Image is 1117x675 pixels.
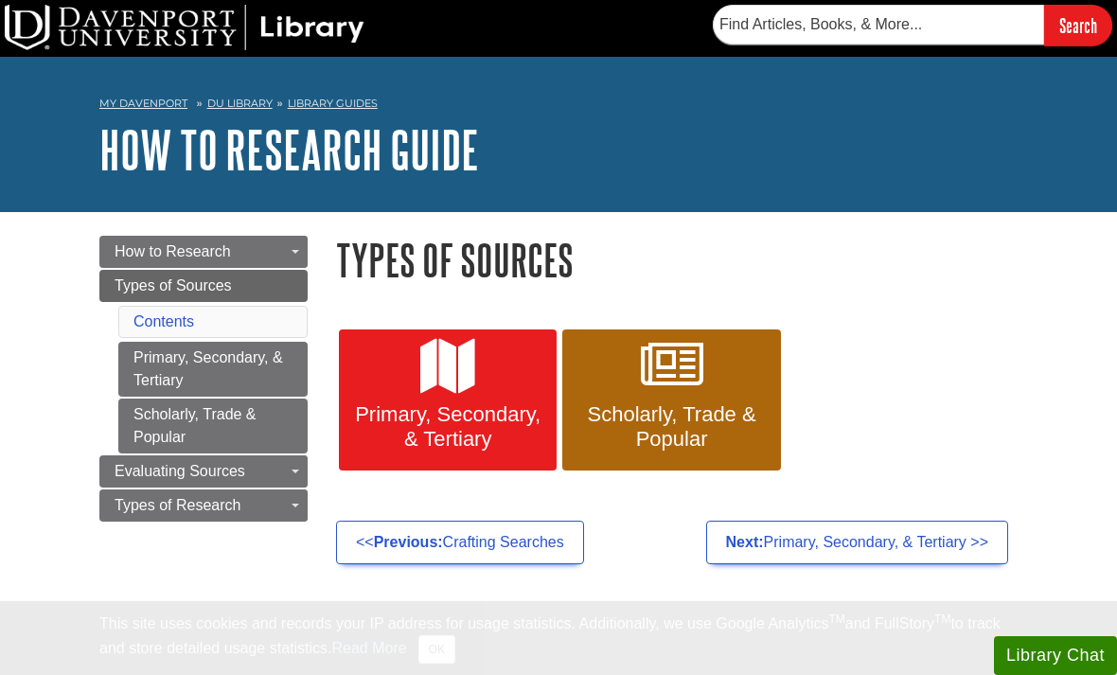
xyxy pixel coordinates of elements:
span: Scholarly, Trade & Popular [576,402,766,452]
a: How to Research Guide [99,120,479,179]
div: Guide Page Menu [99,236,308,522]
a: Next:Primary, Secondary, & Tertiary >> [706,521,1008,564]
strong: Previous: [374,534,443,550]
a: Types of Sources [99,270,308,302]
span: Primary, Secondary, & Tertiary [353,402,542,452]
input: Search [1044,5,1112,45]
a: DU Library [207,97,273,110]
a: Library Guides [288,97,378,110]
sup: TM [934,613,950,626]
form: Searches DU Library's articles, books, and more [713,5,1112,45]
a: How to Research [99,236,308,268]
span: Evaluating Sources [115,463,245,479]
span: Types of Research [115,497,240,513]
button: Library Chat [994,636,1117,675]
a: Read More [331,640,406,656]
a: Scholarly, Trade & Popular [118,399,308,453]
strong: Next: [726,534,764,550]
a: Types of Research [99,489,308,522]
a: Evaluating Sources [99,455,308,488]
a: Contents [133,313,194,329]
a: My Davenport [99,96,187,112]
sup: TM [828,613,844,626]
div: This site uses cookies and records your IP address for usage statistics. Additionally, we use Goo... [99,613,1018,664]
img: DU Library [5,5,364,50]
input: Find Articles, Books, & More... [713,5,1044,44]
h1: Types of Sources [336,236,1018,284]
span: Types of Sources [115,277,232,293]
a: Primary, Secondary, & Tertiary [339,329,557,471]
span: How to Research [115,243,231,259]
a: Primary, Secondary, & Tertiary [118,342,308,397]
nav: breadcrumb [99,91,1018,121]
a: <<Previous:Crafting Searches [336,521,584,564]
a: Scholarly, Trade & Popular [562,329,780,471]
button: Close [418,635,455,664]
